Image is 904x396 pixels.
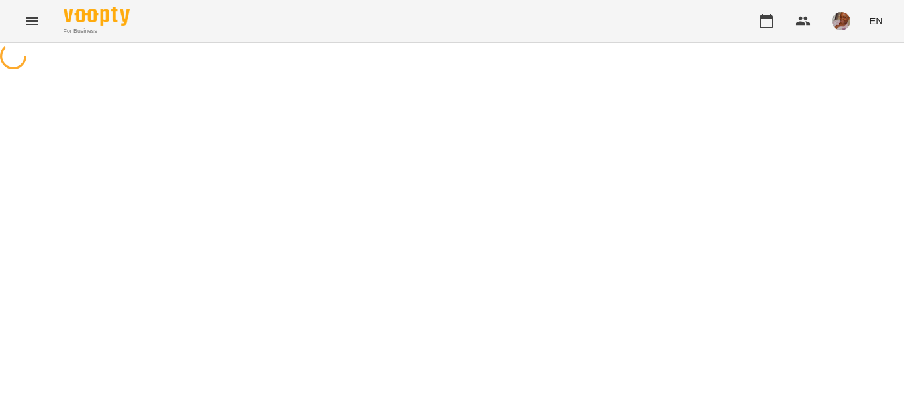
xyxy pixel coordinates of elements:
button: EN [864,9,888,33]
span: For Business [64,27,130,36]
button: Menu [16,5,48,37]
img: Voopty Logo [64,7,130,26]
img: c457bc25f92e1434809b629e4001d191.jpg [832,12,850,30]
span: EN [869,14,883,28]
